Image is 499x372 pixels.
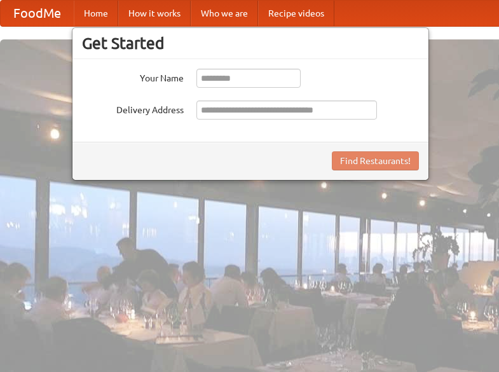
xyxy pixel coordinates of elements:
[118,1,191,26] a: How it works
[1,1,74,26] a: FoodMe
[82,100,184,116] label: Delivery Address
[82,34,419,53] h3: Get Started
[191,1,258,26] a: Who we are
[332,151,419,170] button: Find Restaurants!
[74,1,118,26] a: Home
[82,69,184,85] label: Your Name
[258,1,334,26] a: Recipe videos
